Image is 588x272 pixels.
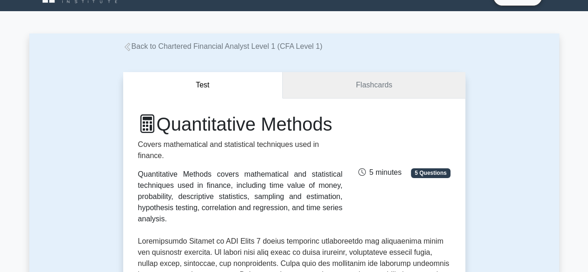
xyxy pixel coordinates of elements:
[123,72,283,99] button: Test
[411,168,450,178] span: 5 Questions
[138,139,343,161] p: Covers mathematical and statistical techniques used in finance.
[283,72,465,99] a: Flashcards
[123,42,323,50] a: Back to Chartered Financial Analyst Level 1 (CFA Level 1)
[138,169,343,225] div: Quantitative Methods covers mathematical and statistical techniques used in finance, including ti...
[358,168,401,176] span: 5 minutes
[138,113,343,135] h1: Quantitative Methods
